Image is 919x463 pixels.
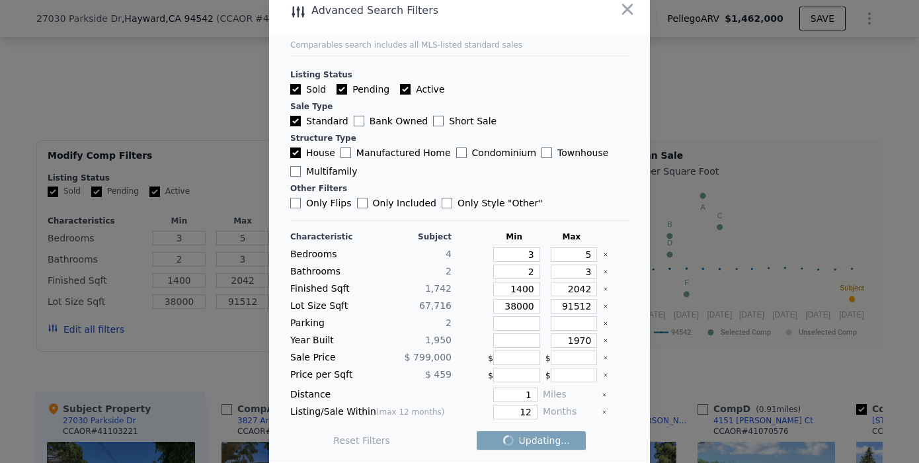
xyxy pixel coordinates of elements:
input: Standard [290,116,301,126]
label: Only Style " Other " [442,196,543,210]
span: $ 459 [425,369,452,380]
label: Manufactured Home [340,146,451,159]
button: Clear [602,409,607,415]
button: Clear [603,252,608,257]
label: Condominium [456,146,536,159]
input: Short Sale [433,116,444,126]
input: Condominium [456,147,467,158]
div: Distance [290,388,452,402]
input: Active [400,84,411,95]
div: Lot Size Sqft [290,299,368,314]
div: Months [543,405,596,419]
input: Pending [337,84,347,95]
label: Only Included [357,196,436,210]
input: Only Flips [290,198,301,208]
span: $ 799,000 [405,352,452,362]
span: 67,716 [419,300,452,311]
div: Other Filters [290,183,629,194]
div: Bathrooms [290,265,368,279]
button: Clear [603,355,608,360]
input: Bank Owned [354,116,364,126]
label: Pending [337,83,389,96]
div: Listing Status [290,69,629,80]
span: 2 [446,317,452,328]
div: Year Built [290,333,368,348]
label: Only Flips [290,196,352,210]
button: Updating... [477,431,586,450]
input: Manufactured Home [340,147,351,158]
div: Finished Sqft [290,282,368,296]
input: Sold [290,84,301,95]
button: Clear [603,286,608,292]
label: Multifamily [290,165,357,178]
label: Townhouse [541,146,608,159]
div: Comparables search includes all MLS-listed standard sales [290,40,629,50]
span: (max 12 months) [376,407,445,417]
button: Clear [603,338,608,343]
input: Multifamily [290,166,301,177]
div: $ [545,368,598,382]
div: Sale Type [290,101,629,112]
div: Advanced Search Filters [269,1,574,20]
input: Townhouse [541,147,552,158]
button: Clear [602,392,607,398]
div: Structure Type [290,133,629,144]
label: Active [400,83,444,96]
span: 4 [446,249,452,259]
div: Price per Sqft [290,368,368,382]
div: Listing/Sale Within [290,405,452,419]
label: House [290,146,335,159]
div: Parking [290,316,368,331]
div: Min [488,232,540,242]
label: Standard [290,114,348,128]
div: Sale Price [290,351,368,365]
span: 1,950 [425,335,452,345]
button: Clear [603,304,608,309]
div: $ [488,351,540,365]
div: Miles [543,388,596,402]
span: 1,742 [425,283,452,294]
label: Bank Owned [354,114,428,128]
button: Reset [333,434,390,447]
input: Only Style "Other" [442,198,452,208]
div: Characteristic [290,232,368,242]
label: Short Sale [433,114,497,128]
input: House [290,147,301,158]
span: 2 [446,266,452,276]
div: Subject [374,232,452,242]
button: Clear [603,269,608,274]
input: Only Included [357,198,368,208]
button: Clear [603,321,608,326]
div: $ [488,368,540,382]
label: Sold [290,83,326,96]
div: Bedrooms [290,247,368,262]
div: Max [545,232,598,242]
button: Clear [603,372,608,378]
div: $ [545,351,598,365]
